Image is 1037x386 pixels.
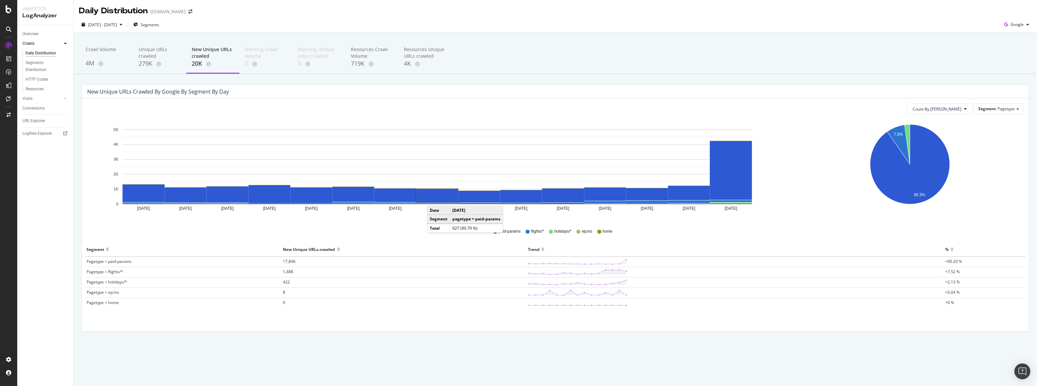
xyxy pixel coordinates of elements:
[978,106,996,112] span: Segment
[945,279,960,285] span: +2.13 %
[913,106,961,112] span: Count By Day
[797,119,1023,219] svg: A chart.
[150,8,186,15] div: [DOMAIN_NAME]
[192,46,234,59] div: New Unique URLs crawled
[1014,363,1030,379] div: Open Intercom Messenger
[450,215,503,224] td: pagetype = paid-params
[427,206,450,215] td: Date
[87,244,104,255] div: Segment
[582,229,592,234] span: ejcms
[23,105,69,112] a: Conversions
[283,259,296,264] span: 17,846
[86,46,128,59] div: Crawl Volume
[23,95,32,102] div: Visits
[141,22,159,28] span: Segments
[131,19,162,30] button: Segments
[87,300,119,305] span: Pagetype = home
[554,229,571,234] span: holidays/*
[427,224,450,232] td: Total
[87,119,787,219] svg: A chart.
[998,106,1015,112] span: Pagetype
[498,229,521,234] span: paid-params
[87,259,132,264] span: Pagetype = paid-params
[26,50,69,57] a: Daily Distribution
[87,289,119,295] span: Pagetype = ejcms
[298,59,340,68] div: 0
[641,206,653,211] text: [DATE]
[87,269,123,274] span: Pagetype = flights/*
[86,59,128,68] div: 4M
[23,105,45,112] div: Conversions
[351,46,393,59] div: Resources Crawl Volume
[263,206,276,211] text: [DATE]
[221,206,234,211] text: [DATE]
[113,157,118,162] text: 3K
[347,206,360,211] text: [DATE]
[450,224,503,232] td: 927 (90.79 %)
[23,31,69,38] a: Overview
[283,269,293,274] span: 1,488
[298,46,340,59] div: Warning Unique URLs crawled
[23,31,38,38] div: Overview
[907,104,972,114] button: Count By [PERSON_NAME]
[945,269,960,274] span: +7.52 %
[557,206,569,211] text: [DATE]
[87,88,229,95] div: New Unique URLs crawled by google by Segment by Day
[87,279,127,285] span: Pagetype = holidays/*
[245,46,287,59] div: Warning Crawl Volume
[23,117,69,124] a: URL Explorer
[23,130,52,137] div: Logfiles Explorer
[26,76,48,83] div: HTTP Codes
[23,130,69,137] a: Logfiles Explorer
[389,206,402,211] text: [DATE]
[137,206,150,211] text: [DATE]
[188,9,192,14] div: arrow-right-arrow-left
[450,206,503,215] td: [DATE]
[404,46,446,59] div: Resources Unique URLs crawled
[79,19,125,30] button: [DATE] - [DATE]
[404,59,446,68] div: 4K
[1002,19,1032,30] button: Google
[88,22,117,28] span: [DATE] - [DATE]
[23,117,45,124] div: URL Explorer
[113,187,118,192] text: 1K
[245,59,287,68] div: 0
[283,300,286,305] span: 0
[139,46,181,59] div: Unique URLs crawled
[26,76,69,83] a: HTTP Codes
[26,86,44,93] div: Resources
[427,215,450,224] td: Segment
[515,206,528,211] text: [DATE]
[945,300,954,305] span: +0 %
[305,206,318,211] text: [DATE]
[113,172,118,177] text: 2K
[528,244,540,255] div: Trend
[113,142,118,147] text: 4K
[945,259,962,264] span: +90.29 %
[945,244,949,255] div: %
[26,50,56,57] div: Daily Distribution
[945,289,960,295] span: +0.04 %
[894,132,903,137] text: 7.5%
[725,206,737,211] text: [DATE]
[179,206,192,211] text: [DATE]
[351,59,393,68] div: 719K
[23,12,68,20] div: LogAnalyzer
[113,127,118,132] text: 5K
[603,229,613,234] span: home
[914,193,925,197] text: 90.3%
[23,95,62,102] a: Visits
[683,206,695,211] text: [DATE]
[1010,22,1024,27] span: Google
[139,59,181,68] div: 279K
[26,86,69,93] a: Resources
[283,289,286,295] span: 8
[283,244,335,255] div: New Unique URLs crawled
[23,40,62,47] a: Crawls
[116,202,118,206] text: 0
[192,59,234,68] div: 20K
[79,5,148,17] div: Daily Distribution
[23,40,34,47] div: Crawls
